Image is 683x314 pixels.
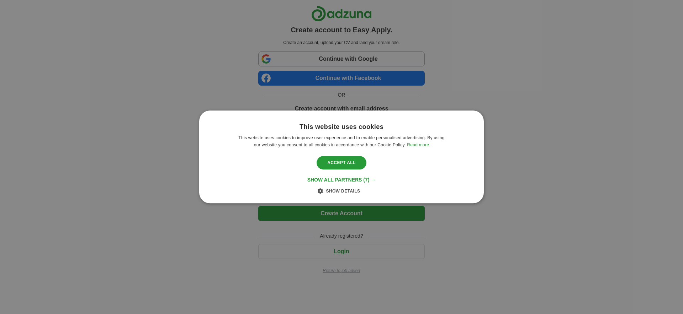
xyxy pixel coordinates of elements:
a: Read more, opens a new window [407,143,429,148]
span: This website uses cookies to improve user experience and to enable personalised advertising. By u... [238,136,444,148]
span: (7) → [363,177,376,183]
span: Show all partners [307,177,362,183]
div: Accept all [317,156,366,169]
div: This website uses cookies [300,123,383,131]
div: Show details [323,188,360,195]
div: Cookie consent dialog [199,110,484,203]
div: Show all partners (7) → [307,177,376,183]
span: Show details [326,189,360,194]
